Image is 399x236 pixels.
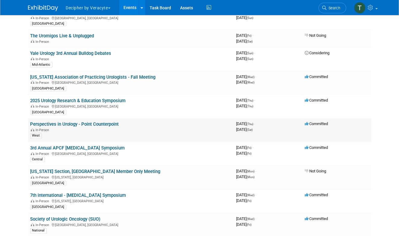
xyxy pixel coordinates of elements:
[247,52,254,55] span: (Sun)
[236,51,255,55] span: [DATE]
[30,169,161,175] a: [US_STATE] Section, [GEOGRAPHIC_DATA] Member Only Meeting
[247,170,255,173] span: (Mon)
[236,127,253,132] span: [DATE]
[31,128,34,131] img: In-Person Event
[36,200,51,203] span: In-Person
[30,98,126,103] a: 2025 Urology Research & Education Symposium
[305,169,326,174] span: Not Going
[236,104,254,108] span: [DATE]
[236,193,257,197] span: [DATE]
[36,176,51,180] span: In-Person
[354,2,366,14] img: Tony Alvarado
[254,51,255,55] span: -
[30,51,111,56] a: Yale Urology 3rd Annual Bulldog Debates
[30,21,66,27] div: [GEOGRAPHIC_DATA]
[327,6,341,10] span: Search
[30,205,66,210] div: [GEOGRAPHIC_DATA]
[30,74,156,80] a: [US_STATE] Association of Practicing Urologists - Fall Meeting
[236,56,254,61] span: [DATE]
[36,223,51,227] span: In-Person
[36,105,51,109] span: In-Person
[247,40,253,43] span: (Sat)
[30,199,232,203] div: [US_STATE], [GEOGRAPHIC_DATA]
[31,16,34,19] img: In-Person Event
[305,33,326,38] span: Not Going
[31,105,34,108] img: In-Person Event
[36,128,51,132] span: In-Person
[247,75,255,79] span: (Wed)
[31,57,34,60] img: In-Person Event
[236,98,255,102] span: [DATE]
[256,217,257,221] span: -
[256,193,257,197] span: -
[305,122,328,126] span: Committed
[236,74,257,79] span: [DATE]
[30,146,125,151] a: 3rd Annual APCF [MEDICAL_DATA] Symposium
[31,176,34,179] img: In-Person Event
[30,86,66,91] div: [GEOGRAPHIC_DATA]
[36,152,51,156] span: In-Person
[31,223,34,226] img: In-Person Event
[36,57,51,61] span: In-Person
[247,152,252,156] span: (Fri)
[30,33,94,39] a: The Uromigos Live & Unplugged
[36,40,51,44] span: In-Person
[30,217,101,222] a: Society of Urologic Oncology (SUO)
[30,133,42,139] div: West
[30,104,232,109] div: [GEOGRAPHIC_DATA], [GEOGRAPHIC_DATA]
[256,169,257,174] span: -
[30,193,126,198] a: 7th international - [MEDICAL_DATA] Symposium
[247,99,254,102] span: (Thu)
[236,169,257,174] span: [DATE]
[247,123,254,126] span: (Thu)
[305,217,328,221] span: Committed
[236,222,252,227] span: [DATE]
[30,157,45,162] div: Central
[253,33,254,38] span: -
[305,193,328,197] span: Committed
[36,16,51,20] span: In-Person
[236,15,254,20] span: [DATE]
[30,151,232,156] div: [GEOGRAPHIC_DATA], [GEOGRAPHIC_DATA]
[247,200,252,203] span: (Fri)
[30,110,66,115] div: [GEOGRAPHIC_DATA]
[31,200,34,203] img: In-Person Event
[236,80,255,84] span: [DATE]
[236,39,253,43] span: [DATE]
[247,128,253,132] span: (Sat)
[247,194,255,197] span: (Wed)
[247,176,255,179] span: (Mon)
[236,217,257,221] span: [DATE]
[305,51,330,55] span: Considering
[30,122,119,127] a: Perspectives in Urology - Point Counterpoint
[30,181,66,186] div: [GEOGRAPHIC_DATA]
[247,146,252,150] span: (Fri)
[253,146,254,150] span: -
[247,223,252,227] span: (Fri)
[31,40,34,43] img: In-Person Event
[236,199,252,203] span: [DATE]
[305,74,328,79] span: Committed
[256,74,257,79] span: -
[236,146,254,150] span: [DATE]
[305,146,328,150] span: Committed
[30,222,232,227] div: [GEOGRAPHIC_DATA], [GEOGRAPHIC_DATA]
[30,175,232,180] div: [US_STATE], [GEOGRAPHIC_DATA]
[247,57,254,61] span: (Sun)
[30,228,47,234] div: National
[247,16,254,20] span: (Sun)
[36,81,51,85] span: In-Person
[28,5,58,11] img: ExhibitDay
[254,98,255,102] span: -
[305,98,328,102] span: Committed
[319,3,346,13] a: Search
[247,218,255,221] span: (Wed)
[236,175,255,179] span: [DATE]
[236,122,255,126] span: [DATE]
[247,105,254,108] span: (Thu)
[247,34,252,37] span: (Fri)
[236,33,254,38] span: [DATE]
[30,80,232,85] div: [GEOGRAPHIC_DATA], [GEOGRAPHIC_DATA]
[30,62,52,68] div: Mid-Atlantic
[31,81,34,84] img: In-Person Event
